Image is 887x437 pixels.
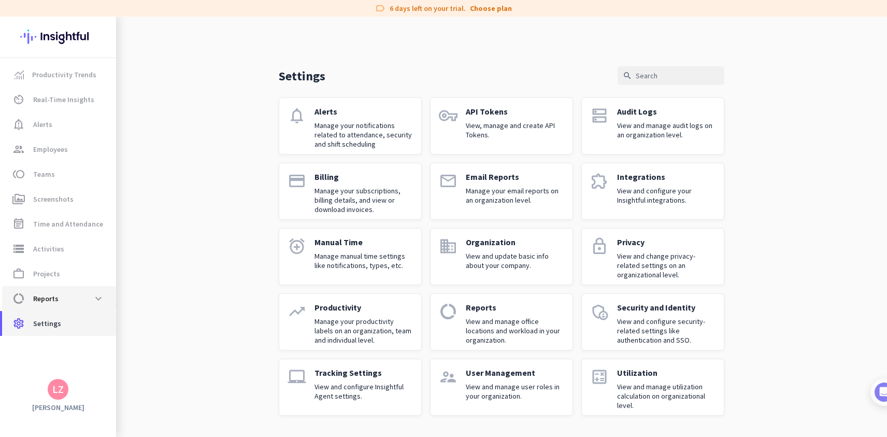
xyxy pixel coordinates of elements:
button: expand_more [89,289,108,308]
p: View and update basic info about your company. [466,251,564,270]
i: payment [288,172,306,190]
a: supervisor_accountUser ManagementView and manage user roles in your organization. [430,359,573,416]
i: lock [590,237,609,256]
span: Productivity Trends [32,68,96,81]
p: View and manage office locations and workload in your organization. [466,317,564,345]
a: admin_panel_settingsSecurity and IdentityView and configure security-related settings like authen... [581,293,724,350]
span: Settings [33,317,61,330]
input: Search [618,66,724,85]
i: toll [12,168,25,180]
span: Tasks [170,349,192,357]
span: Teams [33,168,55,180]
p: View and configure security-related settings like authentication and SSO. [617,317,716,345]
i: admin_panel_settings [590,302,609,321]
p: Manage your notifications related to attendance, security and shift scheduling [314,121,413,149]
i: supervisor_account [439,368,457,386]
div: You're just a few steps away from completing the essential app setup [15,77,193,102]
p: View and change privacy-related settings on an organizational level. [617,251,716,279]
span: Screenshots [33,193,74,205]
p: Manage your subscriptions, billing details, and view or download invoices. [314,186,413,214]
div: Initial tracking settings and how to edit them [40,299,176,319]
a: lockPrivacyView and change privacy-related settings on an organizational level. [581,228,724,285]
p: Integrations [617,172,716,182]
i: group [12,143,25,156]
i: notifications [288,106,306,125]
a: settingsSettings [2,311,116,336]
i: domain [439,237,457,256]
a: emailEmail ReportsManage your email reports on an organization level. [430,163,573,220]
a: work_outlineProjects [2,261,116,286]
a: notificationsAlertsManage your notifications related to attendance, security and shift scheduling [279,97,422,154]
img: Insightful logo [20,17,96,57]
span: Projects [33,267,60,280]
a: paymentBillingManage your subscriptions, billing details, and view or download invoices. [279,163,422,220]
i: data_usage [439,302,457,321]
i: vpn_key [439,106,457,125]
a: Choose plan [470,3,512,13]
div: LZ [52,384,64,394]
i: av_timer [12,93,25,106]
a: data_usageReportsexpand_more [2,286,116,311]
i: perm_media [12,193,25,205]
a: tollTeams [2,162,116,187]
p: 4 steps [10,136,37,147]
a: alarm_addManual TimeManage manual time settings like notifications, types, etc. [279,228,422,285]
p: View and manage user roles in your organization. [466,382,564,401]
p: View and configure your Insightful integrations. [617,186,716,205]
p: User Management [466,368,564,378]
span: Messages [60,349,96,357]
p: Manage your productivity labels on an organization, team and individual level. [314,317,413,345]
i: notification_important [12,118,25,131]
p: Reports [466,302,564,313]
p: Settings [279,68,325,84]
div: [PERSON_NAME] from Insightful [58,111,170,122]
a: data_usageReportsView and manage office locations and workload in your organization. [430,293,573,350]
i: email [439,172,457,190]
span: Help [121,349,138,357]
h1: Tasks [88,5,121,22]
i: storage [12,243,25,255]
i: dns [590,106,609,125]
a: storageActivities [2,236,116,261]
p: Utilization [617,368,716,378]
p: API Tokens [466,106,564,117]
p: Security and Identity [617,302,716,313]
span: Time and Attendance [33,218,103,230]
div: 🎊 Welcome to Insightful! 🎊 [15,40,193,77]
span: Employees [33,143,68,156]
button: Add your employees [40,249,140,270]
i: label [375,3,385,13]
span: Alerts [33,118,52,131]
i: data_usage [12,292,25,305]
p: Billing [314,172,413,182]
span: Real-Time Insights [33,93,94,106]
a: av_timerReal-Time Insights [2,87,116,112]
a: extensionIntegrationsView and configure your Insightful integrations. [581,163,724,220]
span: Home [15,349,36,357]
i: laptop_mac [288,368,306,386]
a: laptop_macTracking SettingsView and configure Insightful Agent settings. [279,359,422,416]
a: domainOrganizationView and update basic info about your company. [430,228,573,285]
button: Help [104,323,155,365]
p: View, manage and create API Tokens. [466,121,564,139]
a: menu-itemProductivity Trends [2,62,116,87]
i: settings [12,317,25,330]
i: calculate [590,368,609,386]
div: Add employees [40,180,176,191]
p: About 10 minutes [132,136,197,147]
a: perm_mediaScreenshots [2,187,116,212]
i: event_note [12,218,25,230]
p: Manage manual time settings like notifications, types, etc. [314,251,413,270]
i: alarm_add [288,237,306,256]
p: View and manage audit logs on an organization level. [617,121,716,139]
p: Tracking Settings [314,368,413,378]
button: Messages [52,323,104,365]
img: Profile image for Tamara [37,108,53,125]
a: trending_upProductivityManage your productivity labels on an organization, team and individual le... [279,293,422,350]
img: menu-item [15,70,24,79]
p: Manage your email reports on an organization level. [466,186,564,205]
p: View and manage utilization calculation on organizational level. [617,382,716,410]
a: dnsAudit LogsView and manage audit logs on an organization level. [581,97,724,154]
div: 1Add employees [19,177,188,193]
p: Alerts [314,106,413,117]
